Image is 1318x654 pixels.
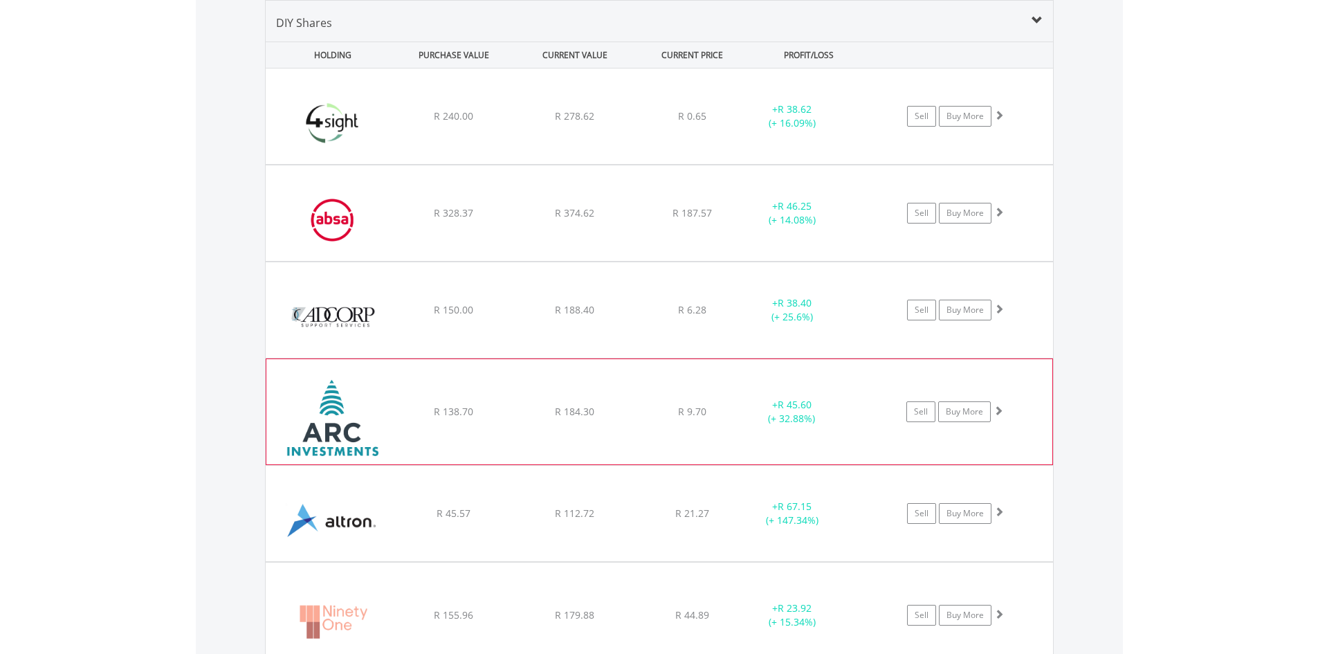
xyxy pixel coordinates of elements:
span: R 46.25 [778,199,812,212]
a: Sell [907,300,936,320]
div: + (+ 32.88%) [740,398,843,426]
a: Sell [907,203,936,224]
span: R 328.37 [434,206,473,219]
div: PURCHASE VALUE [395,42,513,68]
span: R 44.89 [675,608,709,621]
a: Buy More [939,203,991,224]
span: R 67.15 [778,500,812,513]
a: Buy More [939,106,991,127]
img: EQU.ZA.AEL.png [273,483,392,558]
span: R 112.72 [555,507,594,520]
span: R 9.70 [678,405,706,418]
span: R 187.57 [672,206,712,219]
img: EQU.ZA.ADR.png [273,280,392,354]
img: EQU.ZA.4SI.png [273,86,392,161]
span: DIY Shares [276,15,332,30]
span: R 45.57 [437,507,470,520]
span: R 23.92 [778,601,812,615]
div: + (+ 16.09%) [740,102,845,130]
span: R 138.70 [434,405,473,418]
span: R 179.88 [555,608,594,621]
div: + (+ 15.34%) [740,601,845,629]
div: + (+ 25.6%) [740,296,845,324]
span: R 240.00 [434,109,473,122]
span: R 0.65 [678,109,706,122]
a: Sell [907,605,936,626]
a: Sell [907,503,936,524]
img: EQU.ZA.ABG.png [273,183,392,257]
div: HOLDING [266,42,392,68]
span: R 38.62 [778,102,812,116]
span: R 155.96 [434,608,473,621]
a: Buy More [939,605,991,626]
a: Buy More [939,503,991,524]
span: R 21.27 [675,507,709,520]
a: Sell [907,106,936,127]
span: R 188.40 [555,303,594,316]
span: R 45.60 [778,398,812,411]
span: R 150.00 [434,303,473,316]
div: CURRENT VALUE [516,42,634,68]
div: CURRENT PRICE [637,42,747,68]
a: Sell [906,401,935,422]
a: Buy More [938,401,991,422]
a: Buy More [939,300,991,320]
span: R 6.28 [678,303,706,316]
div: PROFIT/LOSS [750,42,868,68]
div: + (+ 147.34%) [740,500,845,527]
span: R 278.62 [555,109,594,122]
span: R 184.30 [555,405,594,418]
img: EQU.ZA.AIL.png [273,376,392,460]
span: R 374.62 [555,206,594,219]
div: + (+ 14.08%) [740,199,845,227]
span: R 38.40 [778,296,812,309]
